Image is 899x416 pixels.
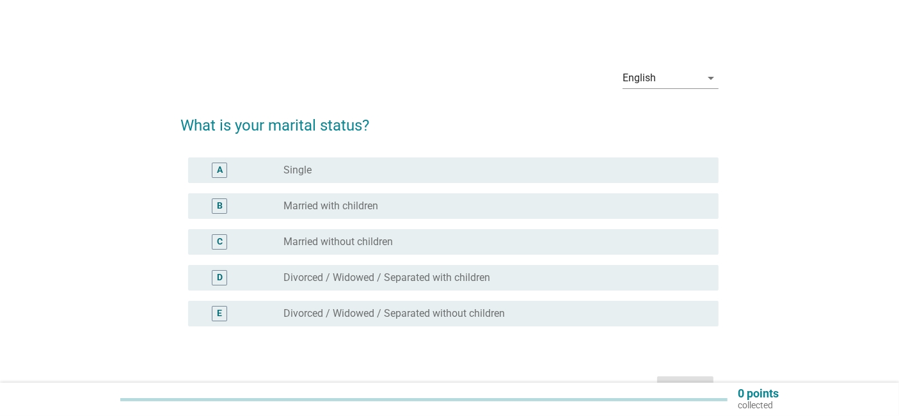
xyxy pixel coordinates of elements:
div: E [217,307,222,321]
label: Married with children [283,200,378,212]
label: Divorced / Widowed / Separated with children [283,271,490,284]
p: 0 points [738,388,779,399]
label: Divorced / Widowed / Separated without children [283,307,505,320]
label: Single [283,164,312,177]
i: arrow_drop_down [703,70,719,86]
div: C [217,236,223,249]
div: D [217,271,223,285]
h2: What is your marital status? [180,101,719,137]
label: Married without children [283,236,393,248]
div: English [623,72,656,84]
div: A [217,164,223,177]
div: B [217,200,223,213]
p: collected [738,399,779,411]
